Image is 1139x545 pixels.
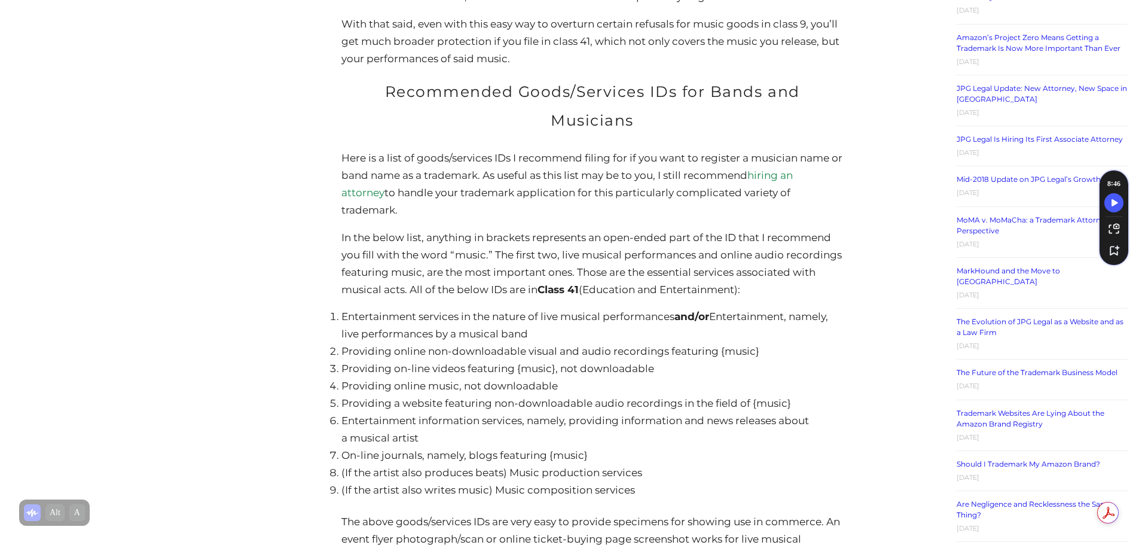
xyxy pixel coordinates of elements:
time: [DATE] [957,6,979,14]
time: [DATE] [957,524,979,532]
time: [DATE] [957,148,979,157]
time: [DATE] [957,57,979,66]
li: Providing on-line videos featuring {music}, not downloadable [341,360,842,377]
li: Providing online non-downloadable visual and audio recordings featuring {music} [341,343,842,360]
li: (If the artist also produces beats) Music production services [341,464,842,482]
a: Trademark Websites Are Lying About the Amazon Brand Registry [957,409,1104,428]
h2: Recommended Goods/Services IDs for Bands and Musicians [341,78,842,135]
li: (If the artist also writes music) Music composition services [341,482,842,499]
strong: Class 41 [538,284,579,296]
a: JPG Legal Update: New Attorney, New Space in [GEOGRAPHIC_DATA] [957,84,1127,103]
time: [DATE] [957,291,979,299]
p: With that said, even with this easy way to overturn certain refusals for music goods in class 9, ... [341,16,842,68]
time: [DATE] [957,240,979,248]
time: [DATE] [957,108,979,117]
a: Are Negligence and Recklessness the Same Thing? [957,500,1112,519]
p: In the below list, anything in brackets represents an open-ended part of the ID that I recommend ... [341,229,842,299]
strong: and/or [674,310,709,322]
li: Entertainment information services, namely, providing information and news releases about a music... [341,412,842,447]
a: MarkHound and the Move to [GEOGRAPHIC_DATA] [957,266,1060,286]
time: [DATE] [957,433,979,442]
li: On-line journals, namely, blogs featuring {music} [341,447,842,464]
time: [DATE] [957,382,979,390]
time: [DATE] [957,342,979,350]
a: Mid-2018 Update on JPG Legal’s Growth [957,175,1101,184]
p: Here is a list of goods/services IDs I recommend filing for if you want to register a musician na... [341,150,842,219]
a: The Future of the Trademark Business Model [957,368,1117,377]
a: Amazon’s Project Zero Means Getting a Trademark Is Now More Important Than Ever [957,33,1120,53]
li: Entertainment services in the nature of live musical performances Entertainment, namely, live per... [341,308,842,343]
a: MoMA v. MoMaCha: a Trademark Attorney’s Perspective [957,215,1114,235]
a: The Evolution of JPG Legal as a Website and as a Law Firm [957,317,1123,337]
a: JPG Legal Is Hiring Its First Associate Attorney [957,135,1123,144]
li: Providing online music, not downloadable [341,377,842,395]
time: [DATE] [957,188,979,197]
time: [DATE] [957,473,979,482]
a: Should I Trademark My Amazon Brand? [957,459,1100,468]
li: Providing a website featuring non-downloadable audio recordings in the field of {music} [341,395,842,412]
